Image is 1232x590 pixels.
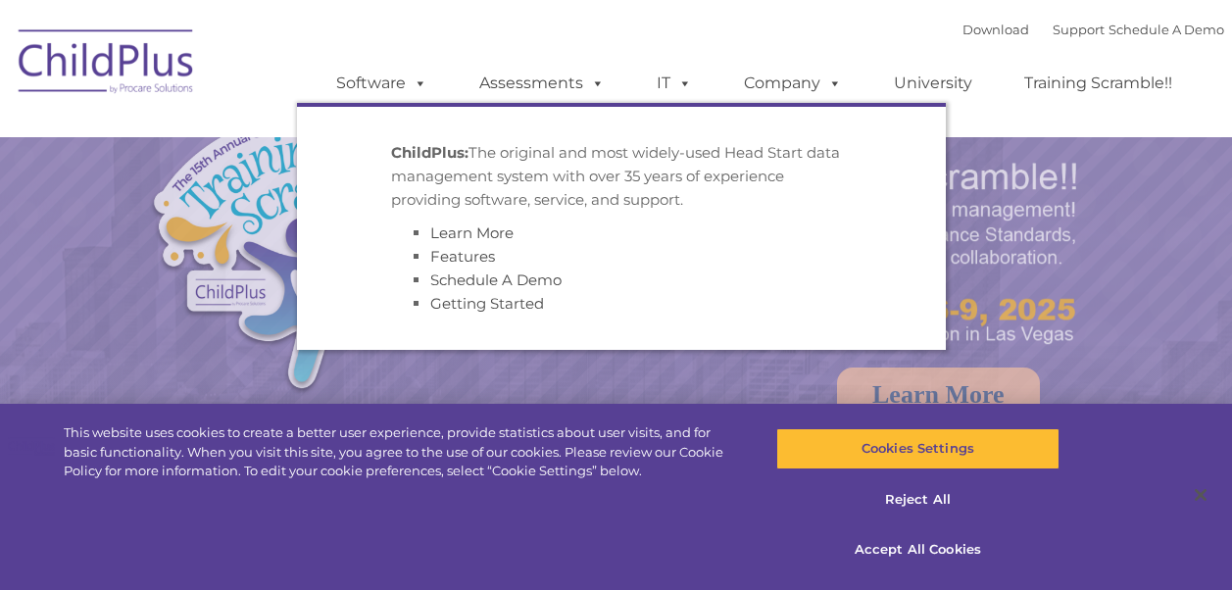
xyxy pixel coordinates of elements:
strong: ChildPlus: [391,143,468,162]
a: Schedule A Demo [430,270,562,289]
a: Training Scramble!! [1005,64,1192,103]
button: Close [1179,473,1222,516]
img: ChildPlus by Procare Solutions [9,16,205,114]
a: Learn More [430,223,514,242]
button: Cookies Settings [776,428,1060,469]
div: This website uses cookies to create a better user experience, provide statistics about user visit... [64,423,739,481]
a: University [874,64,992,103]
font: | [962,22,1224,37]
a: Getting Started [430,294,544,313]
a: Software [317,64,447,103]
a: Download [962,22,1029,37]
a: IT [637,64,712,103]
a: Assessments [460,64,624,103]
a: Company [724,64,862,103]
button: Reject All [776,479,1060,520]
a: Features [430,247,495,266]
a: Learn More [837,368,1040,422]
a: Support [1053,22,1105,37]
p: The original and most widely-used Head Start data management system with over 35 years of experie... [391,141,852,212]
button: Accept All Cookies [776,529,1060,570]
a: Schedule A Demo [1109,22,1224,37]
